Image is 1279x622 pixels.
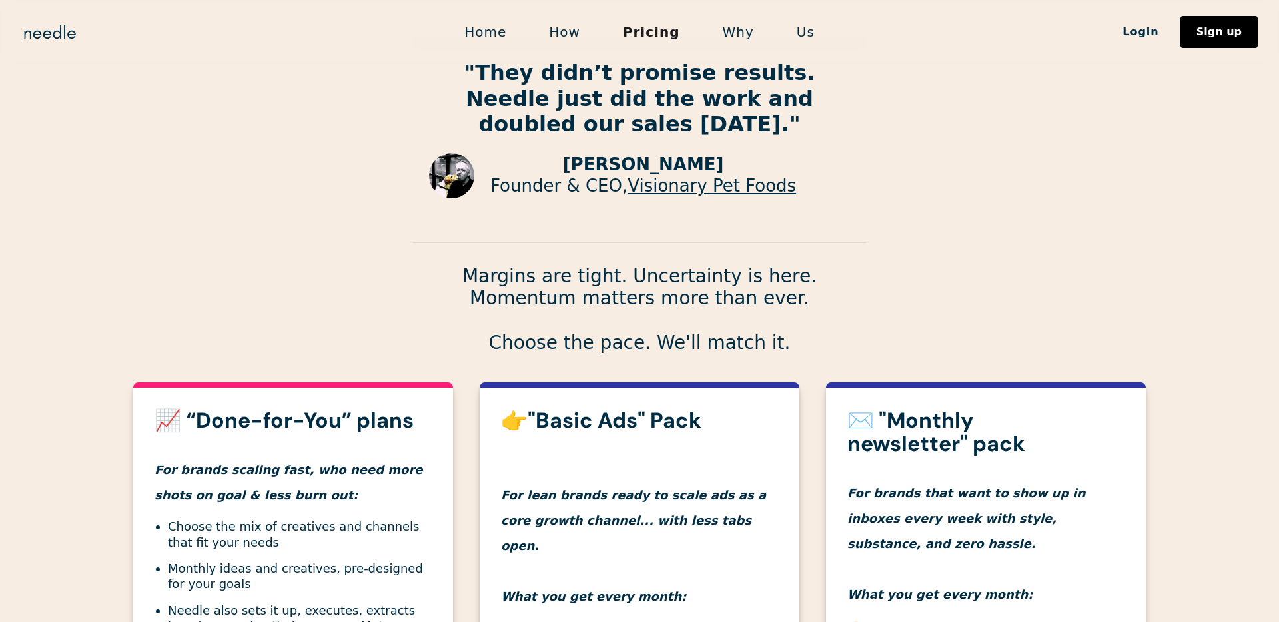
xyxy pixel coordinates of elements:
li: Monthly ideas and creatives, pre-designed for your goals [168,561,432,592]
a: Pricing [602,18,701,46]
a: Visionary Pet Foods [628,176,796,196]
a: Sign up [1180,16,1258,48]
strong: "They didn’t promise results. Needle just did the work and doubled our sales [DATE]." [464,60,815,137]
a: Login [1101,21,1180,43]
em: For brands scaling fast, who need more shots on goal & less burn out: [155,463,423,502]
h3: ✉️ "Monthly newsletter" pack [847,409,1124,456]
a: Us [775,18,836,46]
h3: 📈 “Done-for-You” plans [155,409,432,432]
em: For lean brands ready to scale ads as a core growth channel... with less tabs open. What you get ... [501,488,766,603]
em: For brands that want to show up in inboxes every week with style, substance, and zero hassle. Wha... [847,486,1086,601]
a: Home [443,18,528,46]
li: Choose the mix of creatives and channels that fit your needs [168,519,432,550]
a: How [528,18,602,46]
p: Founder & CEO, [490,176,796,196]
p: Margins are tight. Uncertainty is here. Momentum matters more than ever. Choose the pace. We'll m... [413,265,866,354]
p: [PERSON_NAME] [490,155,796,175]
strong: 👉"Basic Ads" Pack [501,406,701,434]
div: Sign up [1196,27,1242,37]
a: Why [701,18,775,46]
